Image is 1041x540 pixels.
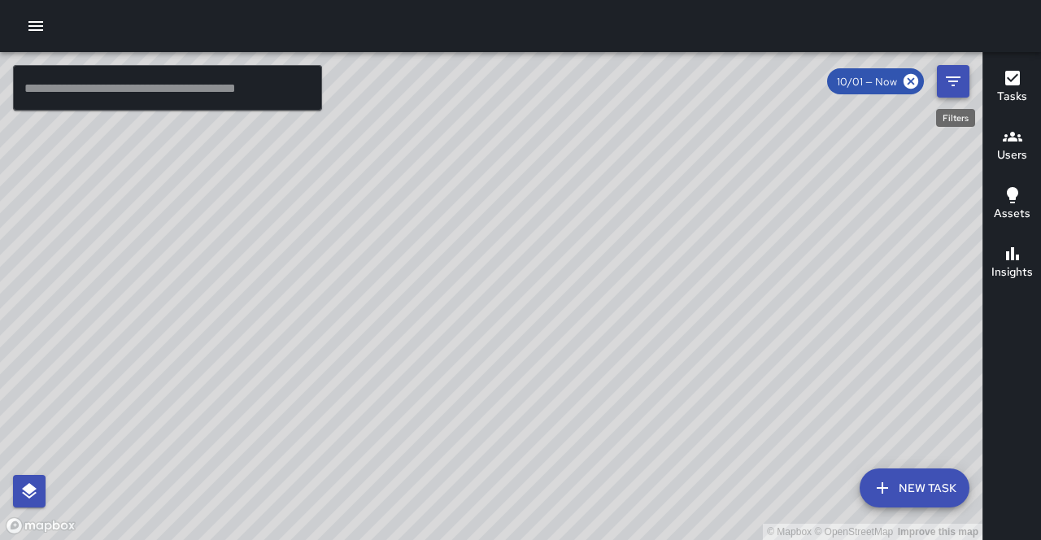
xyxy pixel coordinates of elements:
[983,234,1041,293] button: Insights
[937,65,969,98] button: Filters
[983,117,1041,176] button: Users
[983,59,1041,117] button: Tasks
[827,75,907,89] span: 10/01 — Now
[983,176,1041,234] button: Assets
[991,263,1033,281] h6: Insights
[827,68,924,94] div: 10/01 — Now
[994,205,1030,223] h6: Assets
[997,88,1027,106] h6: Tasks
[936,109,975,127] div: Filters
[997,146,1027,164] h6: Users
[860,468,969,507] button: New Task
